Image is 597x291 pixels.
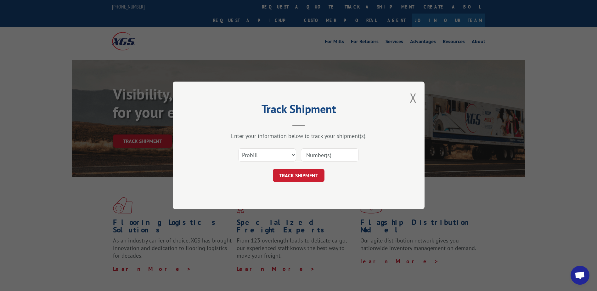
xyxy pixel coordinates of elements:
div: Open chat [571,266,589,285]
div: Enter your information below to track your shipment(s). [204,133,393,140]
button: TRACK SHIPMENT [273,169,324,182]
h2: Track Shipment [204,105,393,117]
input: Number(s) [301,149,359,162]
button: Close modal [410,89,417,106]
